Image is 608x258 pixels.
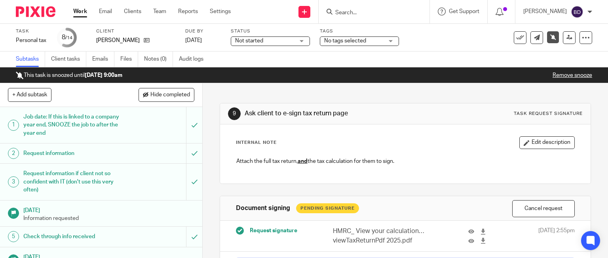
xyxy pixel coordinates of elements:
[16,52,45,67] a: Subtasks
[23,168,127,196] h1: Request information if client not so confident with IT (don't use this very often)
[298,159,308,164] u: and
[153,8,166,15] a: Team
[228,107,241,120] div: 9
[296,203,359,213] div: Pending Signature
[333,236,425,245] p: viewTaxReturnPdf 2025.pdf
[144,52,173,67] a: Notes (0)
[514,111,583,117] div: Task request signature
[8,120,19,131] div: 1
[178,8,198,15] a: Reports
[8,176,19,187] div: 3
[23,204,194,214] h1: [DATE]
[96,36,140,44] p: [PERSON_NAME]
[231,28,310,34] label: Status
[8,148,19,159] div: 2
[99,8,112,15] a: Email
[245,109,422,118] h1: Ask client to e-sign tax return page
[16,36,47,44] div: Personal tax
[185,28,221,34] label: Due by
[96,28,175,34] label: Client
[150,92,190,98] span: Hide completed
[16,28,47,34] label: Task
[23,111,127,139] h1: Job date: If this is linked to a company year end, SNOOZE the job to after the year end
[236,157,575,165] p: Attach the full tax return, the tax calculation for them to sign.
[320,28,399,34] label: Tags
[16,6,55,17] img: Pixie
[16,71,122,79] p: This task is snoozed until
[85,73,122,78] b: [DATE] 9:00am
[449,9,479,14] span: Get Support
[235,38,263,44] span: Not started
[8,88,51,101] button: + Add subtask
[553,73,592,78] a: Remove snooze
[23,147,127,159] h1: Request information
[324,38,366,44] span: No tags selected
[120,52,138,67] a: Files
[179,52,209,67] a: Audit logs
[23,214,194,222] p: Information requested
[73,8,87,15] a: Work
[65,36,72,40] small: /14
[334,10,406,17] input: Search
[139,88,194,101] button: Hide completed
[250,227,297,235] span: Request signature
[571,6,583,18] img: svg%3E
[210,8,231,15] a: Settings
[185,38,202,43] span: [DATE]
[519,136,575,149] button: Edit description
[23,231,127,243] h1: Check through info received
[538,227,575,245] span: [DATE] 2:55pm
[62,33,72,42] div: 8
[333,227,425,236] p: HMRC_ View your calculation - View your full calculation 2025.pdf
[523,8,567,15] p: [PERSON_NAME]
[124,8,141,15] a: Clients
[236,204,290,212] h1: Document signing
[51,52,86,67] a: Client tasks
[236,140,277,146] p: Internal Note
[92,52,114,67] a: Emails
[512,200,575,217] button: Cancel request
[8,231,19,242] div: 5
